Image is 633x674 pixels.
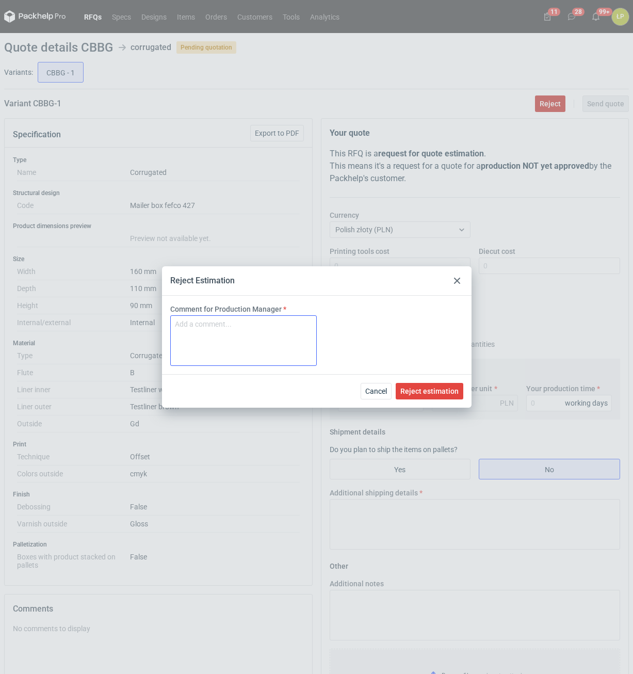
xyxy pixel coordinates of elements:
div: Reject Estimation [170,275,235,286]
span: Reject estimation [400,388,459,395]
button: Cancel [361,383,392,399]
button: Reject estimation [396,383,463,399]
span: Cancel [365,388,387,395]
label: Comment for Production Manager [170,304,282,314]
